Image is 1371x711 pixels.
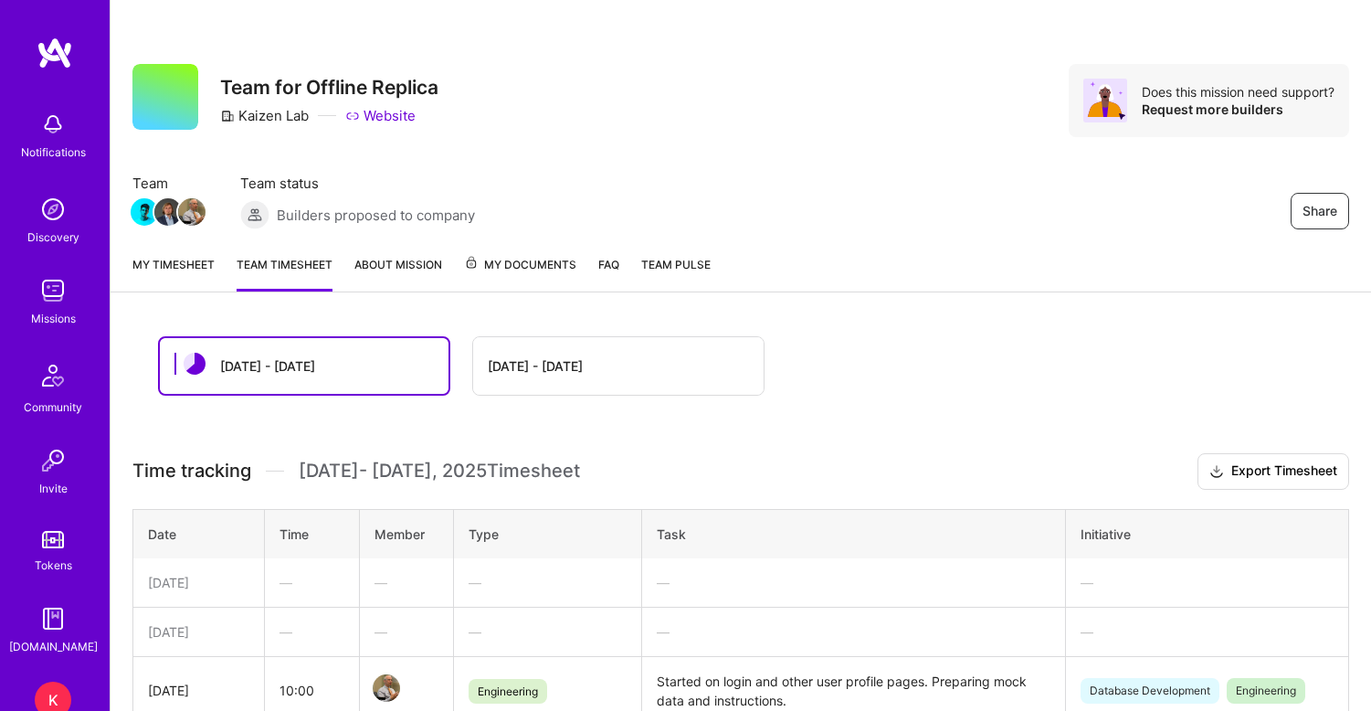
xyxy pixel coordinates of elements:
div: Community [24,398,82,417]
div: — [657,573,1050,592]
span: Time tracking [132,460,251,483]
img: Community [31,354,75,398]
div: — [1081,622,1334,642]
span: Engineering [469,679,547,704]
a: Team Member Avatar [374,673,398,704]
span: My Documents [464,255,576,275]
a: Website [345,106,416,125]
a: My Documents [464,255,576,292]
div: Discovery [27,228,79,247]
img: Builders proposed to company [240,200,269,229]
span: Database Development [1081,678,1219,704]
img: Team Member Avatar [154,198,182,226]
div: — [279,573,343,592]
a: My timesheet [132,255,215,292]
th: Date [133,509,265,558]
div: — [1081,573,1334,592]
th: Initiative [1066,509,1349,558]
div: [DATE] - [DATE] [220,356,315,376]
a: Team timesheet [237,255,332,292]
th: Task [642,509,1066,558]
div: [DATE] [148,573,249,592]
div: — [469,622,627,642]
div: — [374,622,438,642]
div: — [279,622,343,642]
div: — [657,622,1050,642]
div: Tokens [35,556,72,575]
span: Builders proposed to company [277,206,475,225]
img: bell [35,106,71,143]
button: Share [1291,193,1349,229]
div: [DATE] [148,622,249,642]
a: About Mission [354,255,442,292]
div: [DATE] [148,681,249,700]
i: icon Download [1209,462,1224,482]
span: Engineering [1227,678,1305,704]
div: Missions [31,309,76,328]
div: Notifications [21,143,86,162]
img: status icon [184,353,206,375]
div: — [469,573,627,592]
div: [DATE] - [DATE] [488,356,583,376]
span: Team [132,174,204,193]
img: Invite [35,442,71,479]
div: [DOMAIN_NAME] [9,637,98,656]
a: Team Member Avatar [180,196,204,228]
div: Kaizen Lab [220,106,309,125]
span: [DATE] - [DATE] , 2025 Timesheet [299,460,580,483]
img: Team Member Avatar [373,674,400,702]
img: tokens [42,531,64,548]
button: Export Timesheet [1197,453,1349,490]
img: Avatar [1083,79,1127,122]
img: logo [37,37,73,69]
div: — [374,573,438,592]
span: Team status [240,174,475,193]
img: Team Member Avatar [131,198,158,226]
i: icon CompanyGray [220,109,235,123]
h3: Team for Offline Replica [220,76,438,99]
a: Team Member Avatar [132,196,156,228]
div: Does this mission need support? [1142,83,1334,101]
img: teamwork [35,272,71,309]
span: Team Pulse [641,258,711,271]
img: guide book [35,600,71,637]
span: Share [1302,202,1337,220]
a: Team Pulse [641,255,711,292]
th: Type [453,509,641,558]
a: FAQ [598,255,619,292]
div: Invite [39,479,68,498]
a: Team Member Avatar [156,196,180,228]
th: Time [265,509,359,558]
img: discovery [35,191,71,228]
div: Request more builders [1142,101,1334,118]
th: Member [359,509,453,558]
img: Team Member Avatar [178,198,206,226]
